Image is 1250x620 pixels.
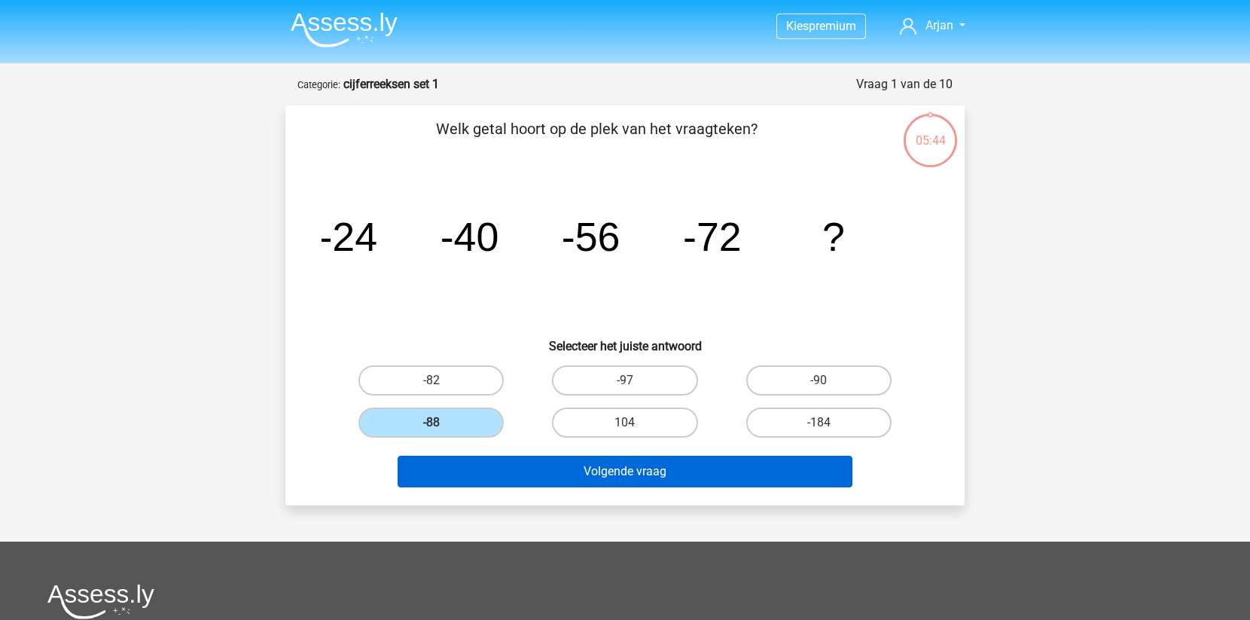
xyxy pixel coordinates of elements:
[777,16,865,36] a: Kiespremium
[746,365,892,396] label: -90
[309,118,884,163] p: Welk getal hoort op de plek van het vraagteken?
[291,12,398,47] img: Assessly
[47,584,154,619] img: Assessly logo
[552,365,697,396] label: -97
[856,75,953,93] div: Vraag 1 van de 10
[683,214,742,259] tspan: -72
[786,19,809,33] span: Kies
[809,19,856,33] span: premium
[562,214,620,259] tspan: -56
[297,79,340,90] small: Categorie:
[894,17,971,35] a: Arjan
[822,214,845,259] tspan: ?
[358,408,504,438] label: -88
[746,408,892,438] label: -184
[441,214,499,259] tspan: -40
[902,112,959,150] div: 05:44
[398,456,853,487] button: Volgende vraag
[343,77,439,91] strong: cijferreeksen set 1
[552,408,697,438] label: 104
[358,365,504,396] label: -82
[319,214,377,259] tspan: -24
[925,18,953,32] span: Arjan
[309,327,941,353] h6: Selecteer het juiste antwoord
